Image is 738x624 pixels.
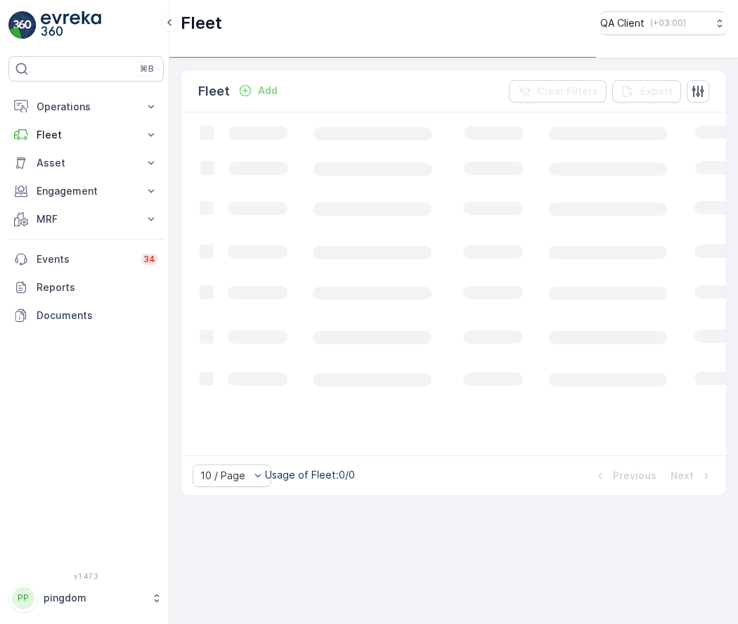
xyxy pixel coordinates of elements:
[8,121,164,149] button: Fleet
[613,469,656,483] p: Previous
[41,11,101,39] img: logo_light-DOdMpM7g.png
[8,583,164,613] button: PPpingdom
[265,468,355,482] p: Usage of Fleet : 0/0
[669,467,715,484] button: Next
[12,587,34,609] div: PP
[612,80,681,103] button: Export
[233,82,283,99] button: Add
[509,80,607,103] button: Clear Filters
[8,93,164,121] button: Operations
[640,84,673,98] p: Export
[600,11,727,35] button: QA Client(+03:00)
[258,84,278,98] p: Add
[37,252,132,266] p: Events
[37,100,136,114] p: Operations
[198,82,230,101] p: Fleet
[8,301,164,330] a: Documents
[140,63,154,74] p: ⌘B
[37,212,136,226] p: MRF
[37,308,158,323] p: Documents
[8,205,164,233] button: MRF
[8,273,164,301] a: Reports
[600,16,645,30] p: QA Client
[8,245,164,273] a: Events34
[8,177,164,205] button: Engagement
[8,11,37,39] img: logo
[37,156,136,170] p: Asset
[8,572,164,580] span: v 1.47.3
[8,149,164,177] button: Asset
[537,84,598,98] p: Clear Filters
[37,280,158,294] p: Reports
[671,469,694,483] p: Next
[44,591,144,605] p: pingdom
[592,467,658,484] button: Previous
[143,254,155,265] p: 34
[181,12,222,34] p: Fleet
[37,128,136,142] p: Fleet
[650,18,686,29] p: ( +03:00 )
[37,184,136,198] p: Engagement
